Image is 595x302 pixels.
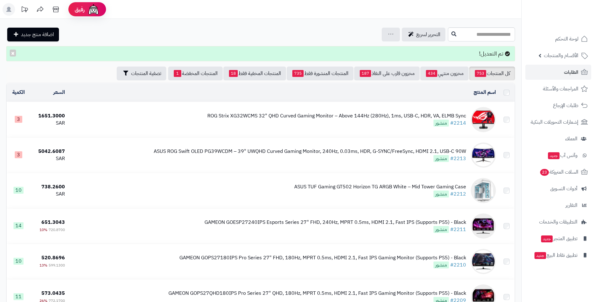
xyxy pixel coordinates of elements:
a: مخزون منتهي434 [420,67,469,80]
a: إشعارات التحويلات البنكية [525,115,591,130]
a: الطلبات [525,65,591,80]
button: تصفية المنتجات [117,67,166,80]
span: منشور [433,191,449,197]
span: 3 [15,151,22,158]
span: لوحة التحكم [555,35,578,43]
img: ASUS ROG Swift OLED PG39WCDM – 39" UWQHD Curved Gaming Monitor, 240Hz, 0.03ms, HDR, G-SYNC/FreeSy... [471,143,496,168]
div: GAMEON GOPS27QHD180IPS Pro Series 27" QHD, 180Hz, MPRT 0.5ms, HDMI 2.1, Fast IPS Gaming Monitor (... [168,290,466,297]
a: #2210 [450,261,466,269]
span: جديد [541,235,553,242]
span: 1 [174,70,181,77]
span: 720.8700 [49,227,65,233]
span: تطبيق نقاط البيع [534,251,577,260]
div: تم التعديل! [6,46,515,61]
span: 13% [40,262,47,268]
a: #2214 [450,119,466,127]
img: logo-2.png [552,17,589,30]
div: ROG Strix XG32WCMS 32" QHD Curved Gaming Monitor – Above 144Hz (280Hz), 1ms, USB-C, HDR, VA, ELMB... [207,112,466,120]
span: 11 [13,293,24,300]
a: التقارير [525,198,591,213]
span: 753 [475,70,486,77]
span: التحرير لسريع [416,31,440,38]
span: 23 [540,169,549,176]
span: الأقسام والمنتجات [544,51,578,60]
a: الكمية [12,89,25,96]
a: المنتجات المنشورة فقط735 [287,67,353,80]
span: التقارير [566,201,577,210]
span: 520.8696 [41,254,65,262]
div: SAR [33,191,65,198]
a: #2213 [450,155,466,162]
span: 651.3043 [41,218,65,226]
span: إشعارات التحويلات البنكية [531,118,578,127]
span: جديد [534,252,546,259]
span: منشور [433,226,449,233]
span: الطلبات [564,68,578,77]
button: × [10,50,16,57]
span: طلبات الإرجاع [553,101,578,110]
span: العملاء [565,134,577,143]
span: 14 [13,222,24,229]
a: السعر [53,89,65,96]
span: منشور [433,262,449,268]
a: تطبيق المتجرجديد [525,231,591,246]
span: اضافة منتج جديد [21,31,54,38]
span: وآتس آب [547,151,577,160]
img: ai-face.png [87,3,100,16]
a: #2211 [450,226,466,233]
a: تطبيق نقاط البيعجديد [525,248,591,263]
span: جديد [548,152,560,159]
a: المراجعات والأسئلة [525,81,591,96]
span: رفيق [75,6,85,13]
a: اسم المنتج [474,89,496,96]
div: SAR [33,155,65,162]
span: تطبيق المتجر [540,234,577,243]
span: 3 [15,116,22,123]
span: 573.0435 [41,289,65,297]
span: أدوات التسويق [550,184,577,193]
a: التطبيقات والخدمات [525,214,591,229]
div: GAMEON GOPS27180IPS Pro Series 27" FHD, 180Hz, MPRT 0.5ms, HDMI 2.1, Fast IPS Gaming Monitor (Sup... [179,254,466,262]
div: ASUS ROG Swift OLED PG39WCDM – 39" UWQHD Curved Gaming Monitor, 240Hz, 0.03ms, HDR, G-SYNC/FreeSy... [154,148,466,155]
span: منشور [433,155,449,162]
div: GAMEON GOESP27240IPS Esports Series 27" FHD, 240Hz, MPRT 0.5ms, HDMI 2.1, Fast IPS (Supports PS5)... [205,219,466,226]
span: 10 [13,187,24,194]
span: المراجعات والأسئلة [543,84,578,93]
div: 738.2600 [33,183,65,191]
a: كل المنتجات753 [469,67,515,80]
span: 18 [229,70,238,77]
span: تصفية المنتجات [131,70,161,77]
a: اضافة منتج جديد [7,28,59,41]
div: SAR [33,120,65,127]
span: التطبيقات والخدمات [539,218,577,226]
a: #2212 [450,190,466,198]
div: 1651.3000 [33,112,65,120]
span: 187 [360,70,371,77]
span: 599.1300 [49,262,65,268]
span: 10 [13,258,24,265]
a: المنتجات المخفضة1 [168,67,223,80]
span: 735 [292,70,304,77]
a: وآتس آبجديد [525,148,591,163]
img: GAMEON GOPS27180IPS Pro Series 27" FHD, 180Hz, MPRT 0.5ms, HDMI 2.1, Fast IPS Gaming Monitor (Sup... [471,249,496,274]
span: 10% [40,227,47,233]
a: السلات المتروكة23 [525,164,591,180]
a: تحديثات المنصة [17,3,32,17]
span: منشور [433,120,449,127]
img: ASUS TUF Gaming GT502 Horizon TG ARGB White – Mid Tower Gaming Case [471,178,496,203]
img: GAMEON GOESP27240IPS Esports Series 27" FHD, 240Hz, MPRT 0.5ms, HDMI 2.1, Fast IPS (Supports PS5)... [471,213,496,239]
img: ROG Strix XG32WCMS 32" QHD Curved Gaming Monitor – Above 144Hz (280Hz), 1ms, USB-C, HDR, VA, ELMB... [471,107,496,132]
a: المنتجات المخفية فقط18 [223,67,286,80]
div: 5042.6087 [33,148,65,155]
div: ASUS TUF Gaming GT502 Horizon TG ARGB White – Mid Tower Gaming Case [294,183,466,191]
a: لوحة التحكم [525,31,591,46]
a: مخزون قارب على النفاذ187 [354,67,420,80]
a: العملاء [525,131,591,146]
a: التحرير لسريع [402,28,445,41]
a: أدوات التسويق [525,181,591,196]
a: طلبات الإرجاع [525,98,591,113]
span: السلات المتروكة [539,168,578,176]
span: 434 [426,70,437,77]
